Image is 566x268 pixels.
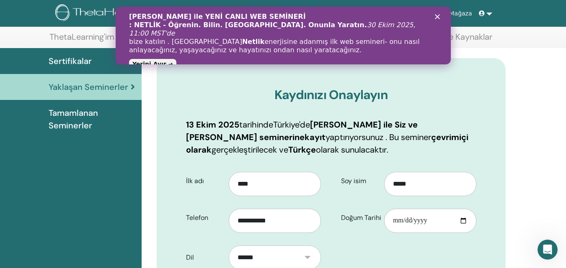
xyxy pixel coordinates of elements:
[186,176,204,185] font: İlk adı
[239,119,273,130] font: tarihinde
[410,6,446,21] a: Kaynaklar
[49,32,114,48] a: ThetaLearning'im
[149,31,269,39] font: enerjisine adanmış ilk web semineri
[319,8,328,13] div: Kapat
[288,144,316,155] font: Türkçe
[316,144,387,155] font: olarak sunulacaktır
[49,56,92,66] font: Sertifikalar
[186,213,208,222] font: Telefon
[387,144,388,155] font: .
[415,32,492,48] a: Yardım ve Kaynaklar
[538,240,558,260] iframe: Intercom canlı sohbet
[186,253,194,262] font: Dil
[205,6,239,21] a: Hakkında
[449,10,472,17] font: Mağaza
[341,176,366,185] font: Soy isim
[55,4,155,23] img: logo.png
[13,31,304,47] font: - onu nasıl anlayacağınız, yaşayacağınız ve hayatınızı ondan nasıl yaratacağınız.
[116,7,451,64] iframe: Intercom canlı sohbet başlığı
[274,87,388,103] font: Kaydınızı Onaylayın
[309,6,354,21] a: Sertifikasyon
[212,144,288,155] font: gerçekleştirilecek ve
[341,213,381,222] font: Doğum Tarihi
[17,54,57,61] font: Yerini Ayır ➜
[49,107,98,131] font: Tamamlanan Seminerler
[186,119,239,130] font: 13 Ekim 2025
[415,31,492,42] font: Yardım ve Kaynaklar
[273,119,310,130] font: Türkiye'de
[127,31,149,39] font: Netlik
[49,31,114,42] font: ThetaLearning'im
[326,132,431,143] font: yaptırıyorsunuz . Bu seminer
[13,52,61,62] a: Yerini Ayır ➜
[446,6,475,21] a: Mağaza
[354,6,410,21] a: Başarı Hikayeleri
[239,6,309,21] a: Kurslar ve Seminerler
[305,132,326,143] font: kayıt
[49,82,128,92] font: Yaklaşan Seminerler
